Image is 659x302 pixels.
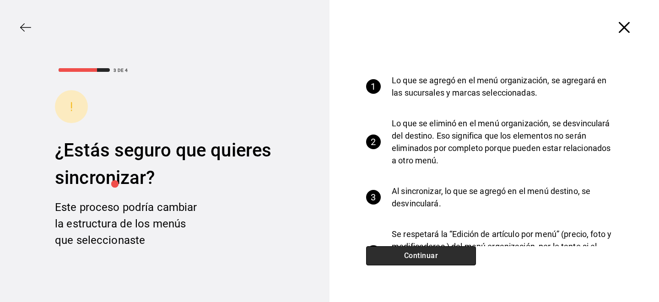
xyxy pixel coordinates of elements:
p: Lo que se agregó en el menú organización, se agregará en las sucursales y marcas seleccionadas. [392,74,615,99]
div: ¿Estás seguro que quieres sincronizar? [55,137,275,192]
p: Se respetará la “Edición de artículo por menú” (precio, foto y modificadores ) del menú organizac... [392,228,615,277]
p: Al sincronizar, lo que se agregó en el menú destino, se desvinculará. [392,185,615,210]
div: 3 DE 4 [113,67,128,74]
div: 2 [366,135,381,149]
button: Continuar [366,246,476,265]
div: Este proceso podría cambiar la estructura de los menús que seleccionaste [55,199,201,248]
div: 1 [366,79,381,94]
div: 4 [366,245,381,260]
div: 3 [366,190,381,205]
p: Lo que se eliminó en el menú organización, se desvinculará del destino. Eso significa que los ele... [392,117,615,167]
